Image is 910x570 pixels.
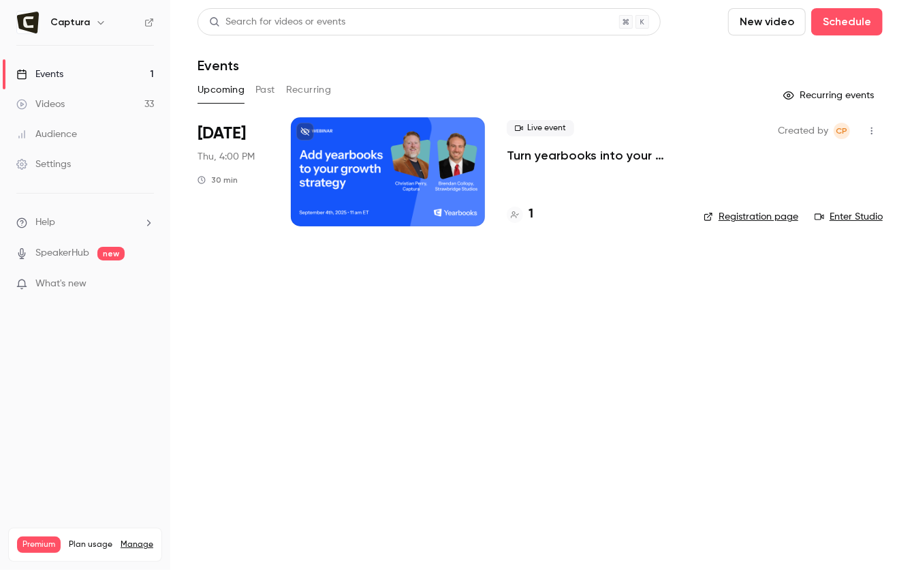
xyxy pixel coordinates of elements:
span: CP [836,123,848,139]
button: New video [728,8,806,35]
div: Sep 4 Thu, 4:00 PM (Europe/London) [198,117,269,226]
div: Settings [16,157,71,171]
div: Search for videos or events [209,15,345,29]
span: What's new [35,277,87,291]
h4: 1 [529,205,533,224]
a: 1 [507,205,533,224]
a: Turn yearbooks into your revenue powerhouse [507,147,682,164]
h6: Captura [50,16,90,29]
button: Recurring [286,79,332,101]
span: Created by [778,123,828,139]
a: SpeakerHub [35,246,89,260]
span: Help [35,215,55,230]
span: [DATE] [198,123,246,145]
div: Events [16,67,63,81]
button: Past [255,79,275,101]
button: Schedule [811,8,883,35]
span: new [97,247,125,260]
span: Plan usage [69,539,112,550]
span: Live event [507,120,574,136]
span: Claudia Platzer [834,123,850,139]
div: 30 min [198,175,238,185]
span: Premium [17,537,61,553]
a: Manage [121,539,153,550]
a: Enter Studio [815,210,883,224]
button: Recurring events [777,85,883,106]
img: Captura [17,12,39,33]
div: Audience [16,127,77,141]
li: help-dropdown-opener [16,215,154,230]
button: Upcoming [198,79,245,101]
div: Videos [16,97,65,111]
iframe: Noticeable Trigger [138,278,154,290]
h1: Events [198,57,239,74]
a: Registration page [704,210,798,224]
span: Thu, 4:00 PM [198,150,255,164]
